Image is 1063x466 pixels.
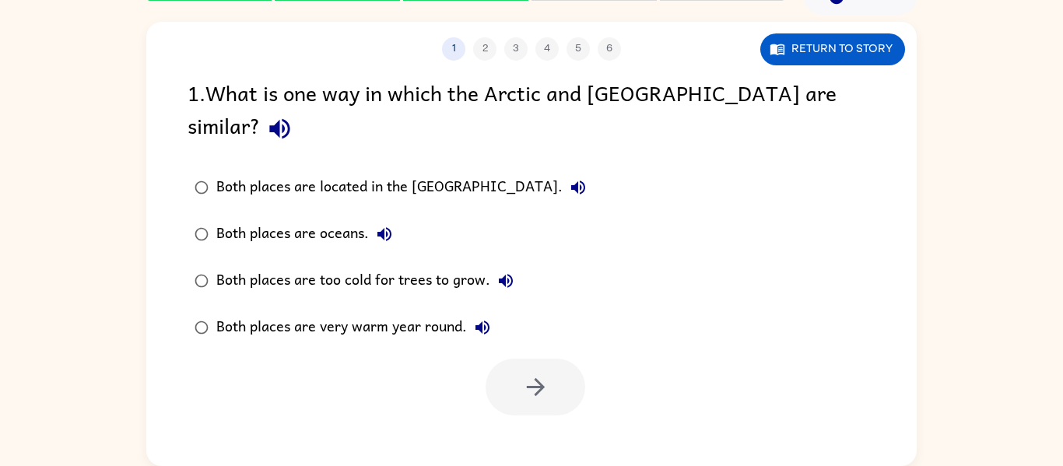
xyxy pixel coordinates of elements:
[216,265,521,296] div: Both places are too cold for trees to grow.
[369,219,400,250] button: Both places are oceans.
[760,33,905,65] button: Return to story
[216,312,498,343] div: Both places are very warm year round.
[216,172,594,203] div: Both places are located in the [GEOGRAPHIC_DATA].
[216,219,400,250] div: Both places are oceans.
[442,37,465,61] button: 1
[188,76,875,149] div: 1 . What is one way in which the Arctic and [GEOGRAPHIC_DATA] are similar?
[490,265,521,296] button: Both places are too cold for trees to grow.
[467,312,498,343] button: Both places are very warm year round.
[563,172,594,203] button: Both places are located in the [GEOGRAPHIC_DATA].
